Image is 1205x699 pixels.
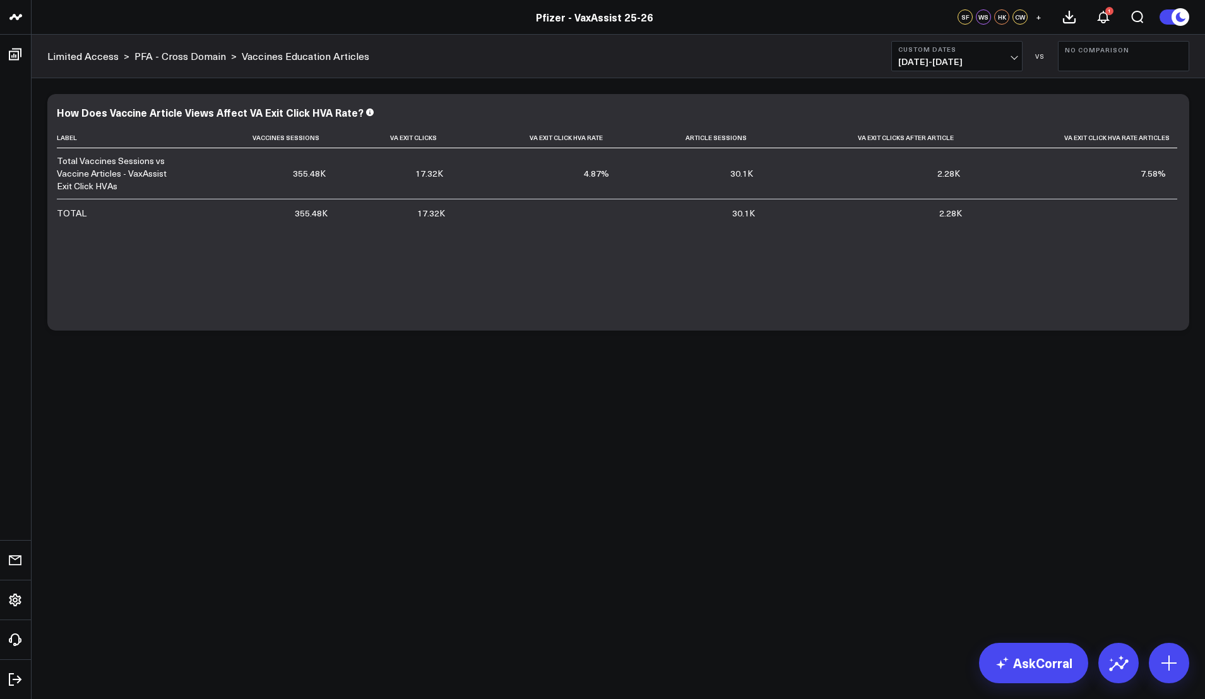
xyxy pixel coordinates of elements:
div: 2.28K [937,167,960,180]
div: 2.28K [939,207,962,220]
div: 17.32K [415,167,443,180]
div: How Does Vaccine Article Views Affect VA Exit Click HVA Rate? [57,105,364,119]
div: > [47,49,129,63]
th: Label [57,127,183,148]
div: 17.32K [417,207,445,220]
div: 30.1K [732,207,755,220]
span: [DATE] - [DATE] [898,57,1016,67]
div: SF [958,9,973,25]
div: 30.1K [730,167,753,180]
div: 7.58% [1141,167,1166,180]
div: 355.48K [293,167,326,180]
div: Total Vaccines Sessions vs Vaccine Articles - VaxAssist Exit Click HVAs [57,155,172,192]
button: + [1031,9,1046,25]
a: AskCorral [979,643,1088,683]
div: WS [976,9,991,25]
div: 1 [1105,7,1113,15]
th: Article Sessions [620,127,764,148]
th: Va Exit Clicks [337,127,454,148]
a: Limited Access [47,49,119,63]
div: 355.48K [295,207,328,220]
div: 4.87% [584,167,609,180]
button: Custom Dates[DATE]-[DATE] [891,41,1023,71]
th: Vaccines Sessions [183,127,337,148]
div: TOTAL [57,207,86,220]
div: > [134,49,237,63]
th: Va Exit Click Hva Rate Articles [971,127,1177,148]
a: Pfizer - VaxAssist 25-26 [536,10,653,24]
div: HK [994,9,1009,25]
th: Va Exit Click Hva Rate [454,127,620,148]
div: CW [1012,9,1028,25]
b: Custom Dates [898,45,1016,53]
th: Va Exit Clicks After Article [764,127,971,148]
div: VS [1029,52,1052,60]
span: + [1036,13,1042,21]
b: No Comparison [1065,46,1182,54]
a: PFA - Cross Domain [134,49,226,63]
button: No Comparison [1058,41,1189,71]
a: Vaccines Education Articles [242,49,369,63]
